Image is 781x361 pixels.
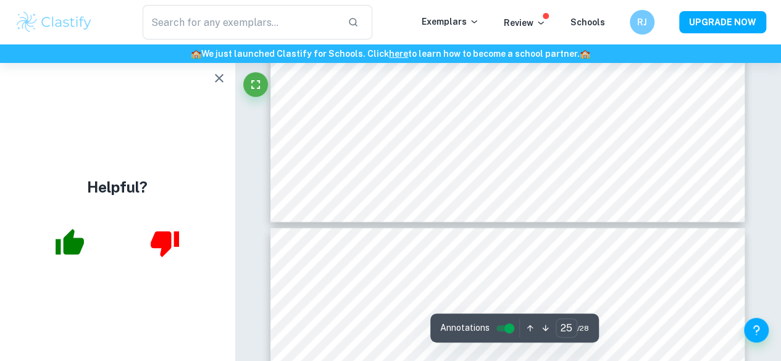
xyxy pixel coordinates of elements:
[389,49,408,59] a: here
[504,16,546,30] p: Review
[422,15,479,28] p: Exemplars
[630,10,654,35] button: RJ
[87,176,148,198] h4: Helpful?
[15,10,93,35] img: Clastify logo
[440,322,490,334] span: Annotations
[577,323,589,334] span: / 28
[679,11,766,33] button: UPGRADE NOW
[191,49,201,59] span: 🏫
[744,318,769,342] button: Help and Feedback
[2,47,779,60] h6: We just launched Clastify for Schools. Click to learn how to become a school partner.
[243,72,268,97] button: Fullscreen
[580,49,590,59] span: 🏫
[570,17,605,27] a: Schools
[635,15,649,29] h6: RJ
[143,5,338,39] input: Search for any exemplars...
